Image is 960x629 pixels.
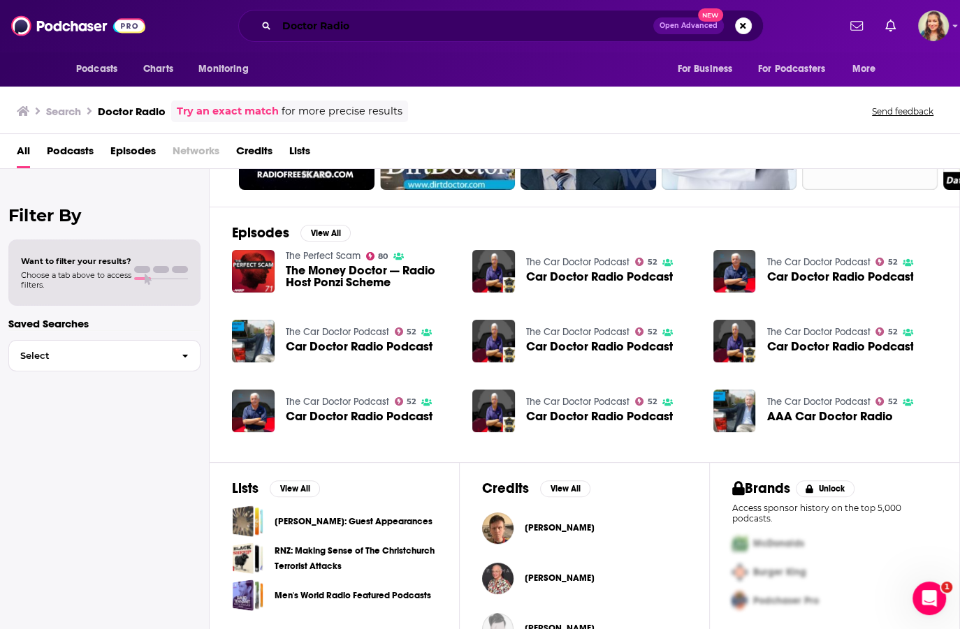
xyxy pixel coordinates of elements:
[648,259,657,265] span: 52
[110,140,156,168] a: Episodes
[232,390,275,432] img: Car Doctor Radio Podcast
[526,326,630,338] a: The Car Doctor Podcast
[525,572,595,584] span: [PERSON_NAME]
[698,8,723,22] span: New
[526,271,673,283] a: Car Doctor Radio Podcast
[282,103,402,119] span: for more precise results
[286,410,432,422] span: Car Doctor Radio Podcast
[912,582,946,615] iframe: Intercom live chat
[270,480,320,497] button: View All
[713,390,756,432] img: AAA Car Doctor Radio
[677,59,732,79] span: For Business
[713,320,756,362] img: Car Doctor Radio Podcast
[232,480,259,497] h2: Lists
[232,505,263,537] a: Dr. Lara Fielding: Guest Appearances
[275,514,432,529] a: [PERSON_NAME]: Guest Appearances
[941,582,952,593] span: 1
[766,396,870,408] a: The Car Doctor Podcast
[232,480,320,497] a: ListsView All
[727,529,753,558] img: First Pro Logo
[8,205,201,225] h2: Filter By
[753,566,806,578] span: Burger King
[134,56,182,82] a: Charts
[482,480,529,497] h2: Credits
[635,327,657,336] a: 52
[236,140,272,168] a: Credits
[868,105,938,117] button: Send feedback
[286,341,432,353] a: Car Doctor Radio Podcast
[482,556,687,600] button: Dr. Karl KruszelnickiDr. Karl Kruszelnicki
[753,538,804,549] span: McDonalds
[232,250,275,293] img: The Money Doctor — Radio Host Ponzi Scheme
[98,105,166,118] h3: Doctor Radio
[880,14,901,38] a: Show notifications dropdown
[289,140,310,168] a: Lists
[766,271,913,283] a: Car Doctor Radio Podcast
[653,17,724,34] button: Open AdvancedNew
[749,56,845,82] button: open menu
[766,410,892,422] a: AAA Car Doctor Radio
[727,558,753,586] img: Second Pro Logo
[17,140,30,168] span: All
[232,542,263,574] a: RNZ: Making Sense of The Christchurch Terrorist Attacks
[918,10,949,41] img: User Profile
[482,505,687,550] button: Steven SchapanskySteven Schapansky
[407,399,416,405] span: 52
[300,225,351,242] button: View All
[713,250,756,293] img: Car Doctor Radio Podcast
[843,56,894,82] button: open menu
[526,410,673,422] a: Car Doctor Radio Podcast
[482,563,514,594] img: Dr. Karl Kruszelnicki
[732,480,790,497] h2: Brands
[540,480,590,497] button: View All
[21,270,131,290] span: Choose a tab above to access filters.
[286,265,456,288] a: The Money Doctor — Radio Host Ponzi Scheme
[766,326,870,338] a: The Car Doctor Podcast
[275,588,431,603] a: Men's World Radio Featured Podcasts
[482,480,590,497] a: CreditsView All
[648,399,657,405] span: 52
[888,329,897,335] span: 52
[286,396,389,408] a: The Car Doctor Podcast
[472,320,515,362] img: Car Doctor Radio Podcast
[635,258,657,266] a: 52
[238,10,764,42] div: Search podcasts, credits, & more...
[758,59,825,79] span: For Podcasters
[11,13,145,39] img: Podchaser - Follow, Share and Rate Podcasts
[888,259,897,265] span: 52
[189,56,266,82] button: open menu
[918,10,949,41] span: Logged in as adriana.guzman
[232,320,275,362] img: Car Doctor Radio Podcast
[232,224,289,242] h2: Episodes
[875,327,897,336] a: 52
[66,56,136,82] button: open menu
[482,512,514,544] img: Steven Schapansky
[232,224,351,242] a: EpisodesView All
[47,140,94,168] a: Podcasts
[9,351,170,360] span: Select
[888,399,897,405] span: 52
[407,329,416,335] span: 52
[667,56,750,82] button: open menu
[525,522,595,533] a: Steven Schapansky
[177,103,279,119] a: Try an exact match
[232,579,263,611] a: Men's World Radio Featured Podcasts
[395,327,416,336] a: 52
